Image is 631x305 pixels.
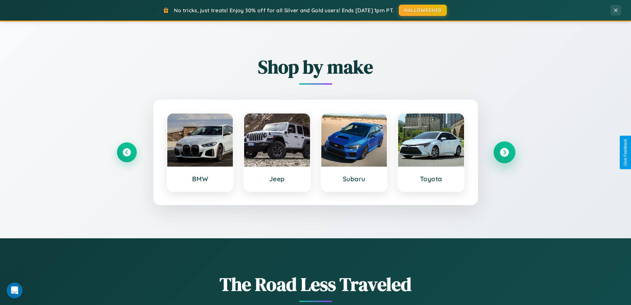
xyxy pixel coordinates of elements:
h1: The Road Less Traveled [117,271,514,297]
h3: Toyota [405,175,457,183]
h3: BMW [174,175,227,183]
h3: Jeep [251,175,303,183]
button: HALLOWEEN30 [399,5,447,16]
h2: Shop by make [117,54,514,80]
h3: Subaru [328,175,381,183]
iframe: Intercom live chat [7,282,23,298]
span: No tricks, just treats! Enjoy 30% off for all Silver and Gold users! Ends [DATE] 1pm PT. [174,7,394,14]
div: Give Feedback [623,139,628,166]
